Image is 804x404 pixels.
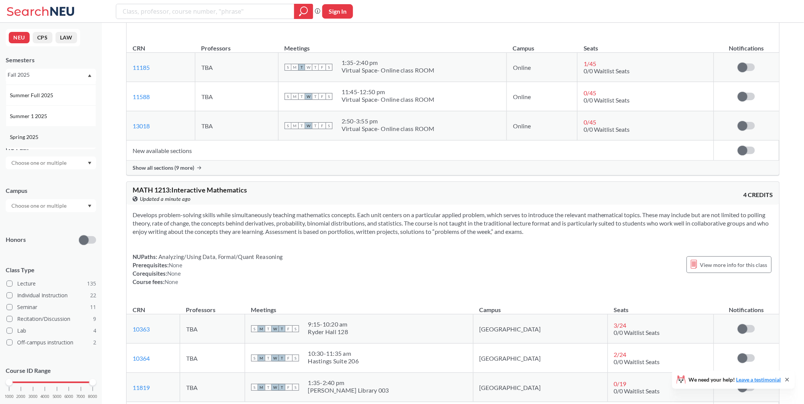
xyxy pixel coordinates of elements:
span: F [285,355,292,361]
td: New available sections [127,140,714,161]
span: S [292,355,299,361]
span: 0/0 Waitlist Seats [614,387,660,395]
div: [PERSON_NAME] Library 003 [308,387,389,394]
span: 6000 [64,395,73,399]
span: F [319,93,326,100]
td: TBA [195,53,279,82]
span: 0 / 45 [584,89,596,96]
td: TBA [180,314,245,344]
span: M [291,93,298,100]
span: F [319,122,326,129]
span: Updated a minute ago [140,195,191,203]
div: Virtual Space- Online class ROOM [342,96,435,103]
span: F [285,384,292,391]
span: 2 [93,338,96,347]
span: T [279,384,285,391]
th: Seats [608,298,714,314]
a: 11819 [133,384,150,391]
span: None [167,270,181,277]
span: 135 [87,279,96,288]
span: 3 / 24 [614,322,627,329]
span: S [251,384,258,391]
a: 10363 [133,325,150,333]
span: 0/0 Waitlist Seats [584,96,630,104]
div: Virtual Space- Online class ROOM [342,66,435,74]
label: Lab [6,326,96,336]
span: Summer 1 2025 [10,112,49,120]
th: Campus [473,298,608,314]
label: Recitation/Discussion [6,314,96,324]
th: Campus [507,36,578,53]
span: MATH 1213 : Interactive Mathematics [133,186,247,194]
div: 10:30 - 11:35 am [308,350,359,357]
span: Show all sections (9 more) [133,164,194,171]
span: S [326,93,332,100]
span: 0/0 Waitlist Seats [614,358,660,365]
span: S [285,64,291,71]
span: 11 [90,303,96,311]
span: M [258,384,265,391]
th: Meetings [279,36,507,53]
span: S [285,93,291,100]
span: Class Type [6,266,96,274]
p: Course ID Range [6,366,96,375]
span: T [312,64,319,71]
div: Dropdown arrow [6,199,96,212]
td: Online [507,82,578,111]
span: F [285,325,292,332]
th: Notifications [714,298,779,314]
svg: Dropdown arrow [88,205,92,208]
span: 5000 [52,395,62,399]
span: S [326,122,332,129]
span: 0/0 Waitlist Seats [614,329,660,336]
div: magnifying glass [294,4,313,19]
svg: magnifying glass [299,6,308,17]
label: Seminar [6,302,96,312]
span: M [291,122,298,129]
th: Professors [195,36,279,53]
td: [GEOGRAPHIC_DATA] [473,344,608,373]
span: T [312,122,319,129]
div: CRN [133,44,145,52]
span: T [265,325,272,332]
div: 2:50 - 3:55 pm [342,117,435,125]
span: 8000 [88,395,97,399]
th: Notifications [714,36,779,53]
span: 0/0 Waitlist Seats [584,67,630,74]
span: S [292,384,299,391]
span: 4000 [40,395,49,399]
svg: Dropdown arrow [88,74,92,77]
span: M [291,64,298,71]
a: 13018 [133,122,150,129]
span: T [279,355,285,361]
td: Online [507,111,578,140]
td: TBA [195,111,279,140]
span: W [272,325,279,332]
th: Meetings [245,298,473,314]
button: LAW [55,32,77,43]
th: Seats [578,36,714,53]
div: Ryder Hall 128 [308,328,348,336]
span: None [165,278,178,285]
span: T [265,384,272,391]
span: 4 [93,327,96,335]
span: 7000 [76,395,85,399]
span: T [298,93,305,100]
span: F [319,64,326,71]
span: W [305,64,312,71]
div: 9:15 - 10:20 am [308,320,348,328]
span: Analyzing/Using Data, Formal/Quant Reasoning [157,253,283,260]
span: M [258,355,265,361]
span: S [292,325,299,332]
div: Fall 2025 [8,71,87,79]
span: 0/0 Waitlist Seats [584,126,630,133]
span: 9 [93,315,96,323]
span: W [305,93,312,100]
a: 11185 [133,64,150,71]
section: Develops problem-solving skills while simultaneously teaching mathematics concepts. Each unit cen... [133,211,773,236]
span: T [312,93,319,100]
div: Show all sections (9 more) [127,161,779,175]
span: View more info for this class [700,260,768,270]
td: TBA [180,373,245,402]
span: T [298,64,305,71]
